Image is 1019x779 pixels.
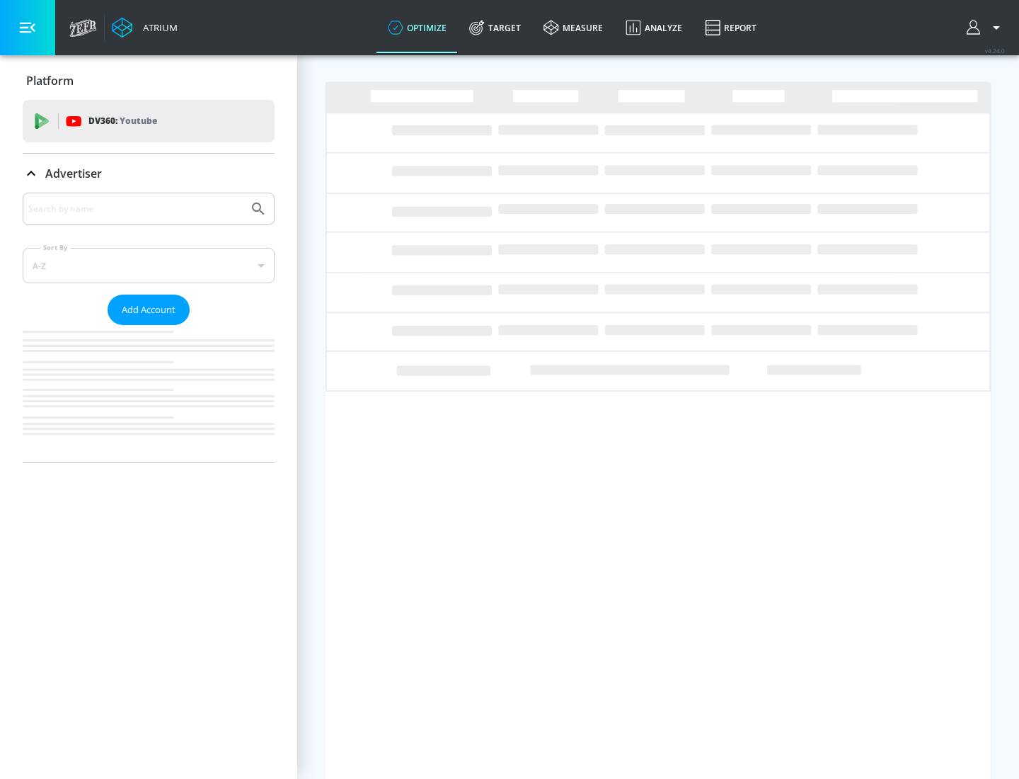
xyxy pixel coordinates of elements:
div: DV360: Youtube [23,100,275,142]
span: v 4.24.0 [985,47,1005,55]
button: Add Account [108,295,190,325]
p: Advertiser [45,166,102,181]
a: optimize [376,2,458,53]
label: Sort By [40,243,71,252]
div: Platform [23,61,275,101]
p: Platform [26,73,74,89]
a: Report [693,2,768,53]
div: Advertiser [23,193,275,462]
input: Search by name [28,200,243,218]
div: A-Z [23,248,275,283]
p: DV360: [88,113,157,129]
a: measure [532,2,614,53]
nav: list of Advertiser [23,325,275,462]
span: Add Account [122,302,175,318]
a: Atrium [112,17,178,38]
p: Youtube [120,113,157,128]
a: Target [458,2,532,53]
div: Advertiser [23,154,275,193]
a: Analyze [614,2,693,53]
div: Atrium [137,21,178,34]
